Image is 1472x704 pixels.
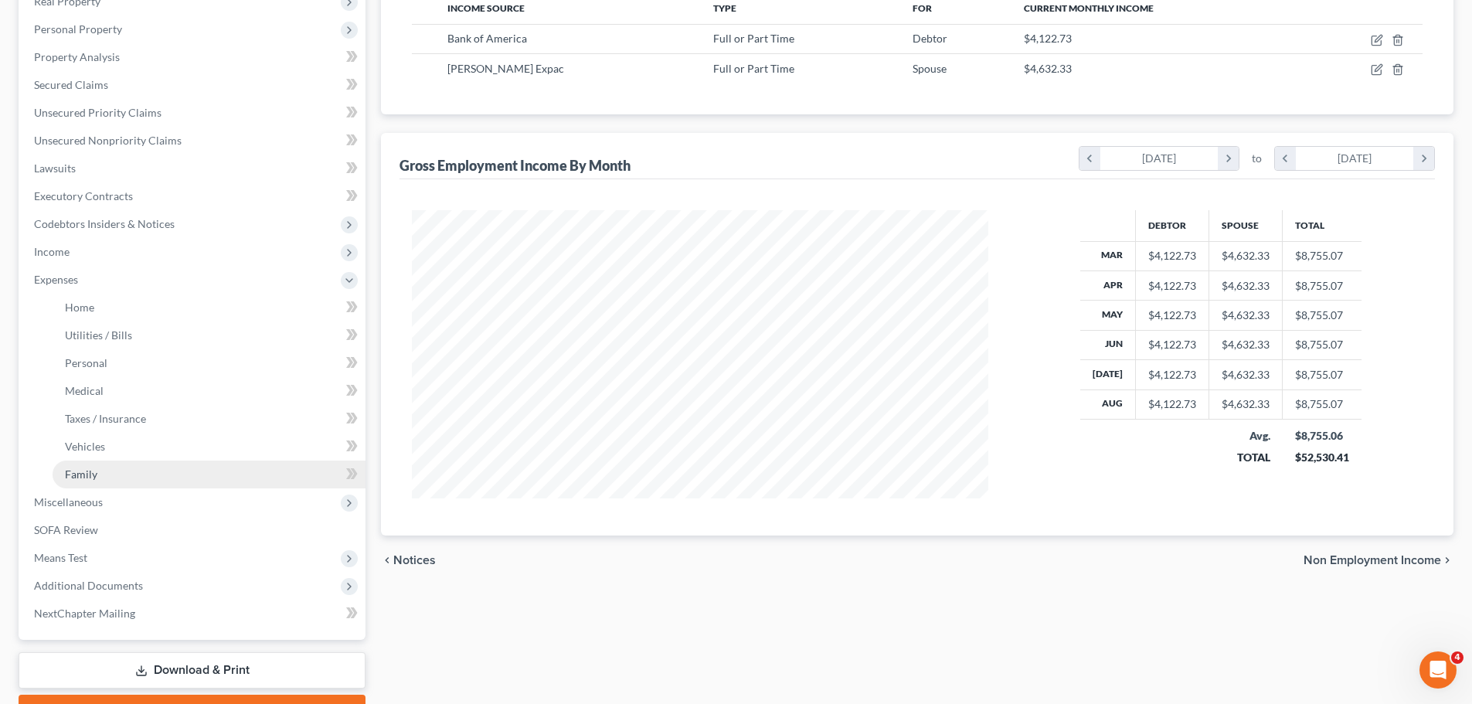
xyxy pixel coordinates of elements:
div: $4,632.33 [1222,367,1270,383]
span: Medical [65,384,104,397]
span: Current Monthly Income [1024,2,1154,14]
span: Unsecured Nonpriority Claims [34,134,182,147]
th: May [1080,301,1136,330]
span: 4 [1451,651,1464,664]
span: Expenses [34,273,78,286]
a: Medical [53,377,365,405]
td: $8,755.07 [1283,270,1362,300]
button: chevron_left Notices [381,554,436,566]
iframe: Intercom live chat [1419,651,1457,689]
span: Taxes / Insurance [65,412,146,425]
a: Secured Claims [22,71,365,99]
a: Download & Print [19,652,365,689]
span: Spouse [913,62,947,75]
div: $4,632.33 [1222,337,1270,352]
i: chevron_right [1218,147,1239,170]
span: Home [65,301,94,314]
span: Means Test [34,551,87,564]
a: Property Analysis [22,43,365,71]
a: Unsecured Priority Claims [22,99,365,127]
span: Income Source [447,2,525,14]
div: $4,122.73 [1148,337,1196,352]
div: $4,632.33 [1222,278,1270,294]
a: Taxes / Insurance [53,405,365,433]
span: Secured Claims [34,78,108,91]
a: SOFA Review [22,516,365,544]
div: $4,122.73 [1148,308,1196,323]
span: Vehicles [65,440,105,453]
th: Mar [1080,241,1136,270]
td: $8,755.07 [1283,330,1362,359]
div: Gross Employment Income By Month [399,156,631,175]
span: Income [34,245,70,258]
i: chevron_right [1413,147,1434,170]
span: Unsecured Priority Claims [34,106,161,119]
span: SOFA Review [34,523,98,536]
div: $8,755.06 [1295,428,1349,444]
span: Executory Contracts [34,189,133,202]
i: chevron_right [1441,554,1453,566]
div: $4,632.33 [1222,248,1270,264]
span: Miscellaneous [34,495,103,508]
a: NextChapter Mailing [22,600,365,627]
span: [PERSON_NAME] Expac [447,62,564,75]
span: Utilities / Bills [65,328,132,342]
div: $4,632.33 [1222,396,1270,412]
a: Vehicles [53,433,365,461]
span: Bank of America [447,32,527,45]
span: Codebtors Insiders & Notices [34,217,175,230]
span: For [913,2,932,14]
span: Lawsuits [34,162,76,175]
button: Non Employment Income chevron_right [1304,554,1453,566]
span: Personal [65,356,107,369]
a: Personal [53,349,365,377]
span: Property Analysis [34,50,120,63]
div: [DATE] [1100,147,1219,170]
span: Non Employment Income [1304,554,1441,566]
th: Spouse [1209,210,1283,241]
span: Full or Part Time [713,32,794,45]
td: $8,755.07 [1283,389,1362,419]
div: $52,530.41 [1295,450,1349,465]
th: Jun [1080,330,1136,359]
span: to [1252,151,1262,166]
div: [DATE] [1296,147,1414,170]
div: $4,122.73 [1148,396,1196,412]
th: [DATE] [1080,360,1136,389]
i: chevron_left [381,554,393,566]
td: $8,755.07 [1283,360,1362,389]
span: $4,122.73 [1024,32,1072,45]
div: $4,122.73 [1148,367,1196,383]
a: Executory Contracts [22,182,365,210]
th: Aug [1080,389,1136,419]
span: Family [65,468,97,481]
td: $8,755.07 [1283,301,1362,330]
div: $4,632.33 [1222,308,1270,323]
div: Avg. [1222,428,1270,444]
th: Total [1283,210,1362,241]
span: Notices [393,554,436,566]
span: Personal Property [34,22,122,36]
td: $8,755.07 [1283,241,1362,270]
a: Home [53,294,365,321]
th: Debtor [1136,210,1209,241]
a: Family [53,461,365,488]
span: Full or Part Time [713,62,794,75]
a: Unsecured Nonpriority Claims [22,127,365,155]
span: Additional Documents [34,579,143,592]
span: Type [713,2,736,14]
div: $4,122.73 [1148,248,1196,264]
i: chevron_left [1079,147,1100,170]
span: $4,632.33 [1024,62,1072,75]
i: chevron_left [1275,147,1296,170]
a: Utilities / Bills [53,321,365,349]
span: NextChapter Mailing [34,607,135,620]
div: TOTAL [1222,450,1270,465]
a: Lawsuits [22,155,365,182]
th: Apr [1080,270,1136,300]
span: Debtor [913,32,947,45]
div: $4,122.73 [1148,278,1196,294]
